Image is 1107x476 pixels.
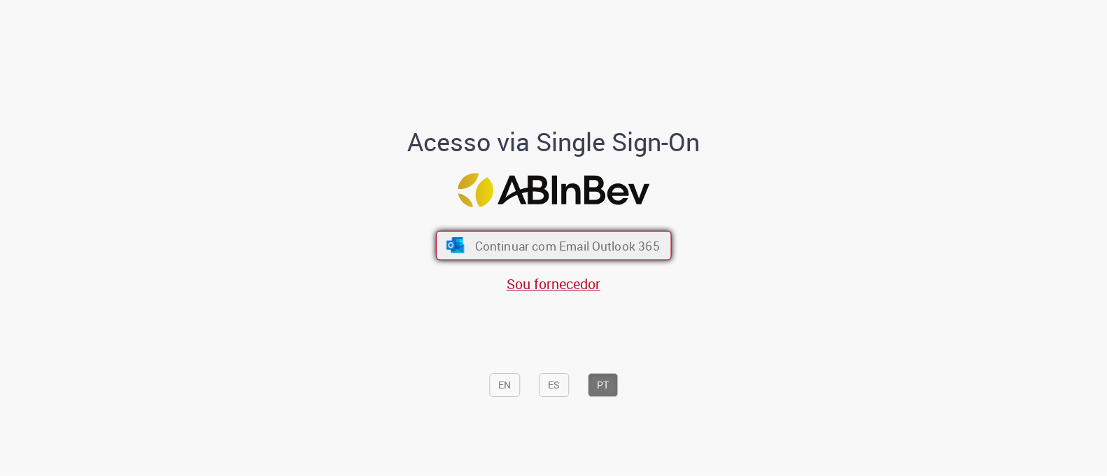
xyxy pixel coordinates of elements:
[445,238,465,253] img: ícone Azure/Microsoft 360
[489,374,520,398] button: EN
[539,374,569,398] button: ES
[458,173,649,207] img: Logo ABInBev
[474,237,659,253] span: Continuar com Email Outlook 365
[360,128,748,156] h1: Acesso via Single Sign-On
[588,374,618,398] button: PT
[436,231,672,260] button: ícone Azure/Microsoft 360 Continuar com Email Outlook 365
[507,275,600,294] a: Sou fornecedor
